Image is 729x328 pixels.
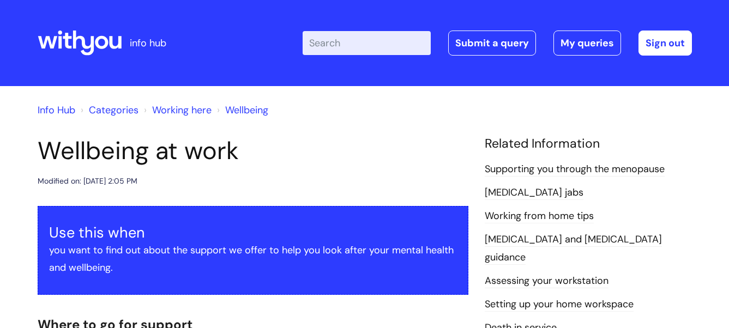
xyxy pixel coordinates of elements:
li: Working here [141,101,212,119]
h3: Use this when [49,224,457,241]
a: Submit a query [448,31,536,56]
div: Modified on: [DATE] 2:05 PM [38,174,137,188]
a: Setting up your home workspace [485,297,634,312]
a: Info Hub [38,104,75,117]
a: Assessing your workstation [485,274,608,288]
input: Search [303,31,431,55]
a: Sign out [638,31,692,56]
p: you want to find out about the support we offer to help you look after your mental health and wel... [49,241,457,277]
p: info hub [130,34,166,52]
a: Supporting you through the menopause [485,162,665,177]
a: My queries [553,31,621,56]
a: [MEDICAL_DATA] jabs [485,186,583,200]
a: Working here [152,104,212,117]
a: [MEDICAL_DATA] and [MEDICAL_DATA] guidance [485,233,662,264]
div: | - [303,31,692,56]
a: Categories [89,104,138,117]
li: Solution home [78,101,138,119]
h4: Related Information [485,136,692,151]
a: Wellbeing [225,104,268,117]
li: Wellbeing [214,101,268,119]
a: Working from home tips [485,209,594,223]
h1: Wellbeing at work [38,136,468,166]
